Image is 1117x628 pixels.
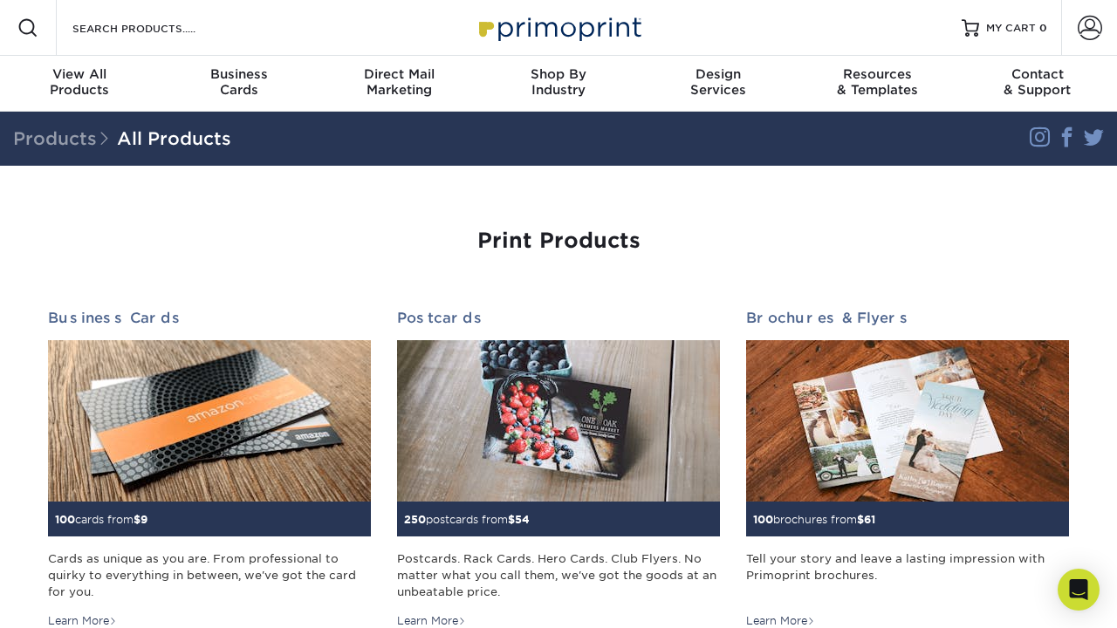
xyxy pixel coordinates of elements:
[48,229,1069,254] h1: Print Products
[957,66,1117,98] div: & Support
[798,56,957,112] a: Resources& Templates
[1058,569,1100,611] div: Open Intercom Messenger
[404,513,530,526] small: postcards from
[397,310,720,326] h2: Postcards
[957,66,1117,82] span: Contact
[746,340,1069,502] img: Brochures & Flyers
[13,128,117,149] span: Products
[140,513,147,526] span: 9
[319,66,479,82] span: Direct Mail
[71,17,241,38] input: SEARCH PRODUCTS.....
[471,9,646,46] img: Primoprint
[160,56,319,112] a: BusinessCards
[638,66,798,98] div: Services
[117,128,231,149] a: All Products
[746,550,1069,601] div: Tell your story and leave a lasting impression with Primoprint brochures.
[957,56,1117,112] a: Contact& Support
[55,513,147,526] small: cards from
[864,513,875,526] span: 61
[160,66,319,82] span: Business
[508,513,515,526] span: $
[160,66,319,98] div: Cards
[753,513,875,526] small: brochures from
[479,66,639,82] span: Shop By
[48,340,371,502] img: Business Cards
[134,513,140,526] span: $
[753,513,773,526] span: 100
[48,310,371,326] h2: Business Cards
[479,56,639,112] a: Shop ByIndustry
[404,513,426,526] span: 250
[798,66,957,82] span: Resources
[798,66,957,98] div: & Templates
[397,550,720,601] div: Postcards. Rack Cards. Hero Cards. Club Flyers. No matter what you call them, we've got the goods...
[638,56,798,112] a: DesignServices
[515,513,530,526] span: 54
[479,66,639,98] div: Industry
[1039,22,1047,34] span: 0
[48,550,371,601] div: Cards as unique as you are. From professional to quirky to everything in between, we've got the c...
[319,56,479,112] a: Direct MailMarketing
[397,340,720,502] img: Postcards
[986,21,1036,36] span: MY CART
[638,66,798,82] span: Design
[857,513,864,526] span: $
[746,310,1069,326] h2: Brochures & Flyers
[55,513,75,526] span: 100
[319,66,479,98] div: Marketing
